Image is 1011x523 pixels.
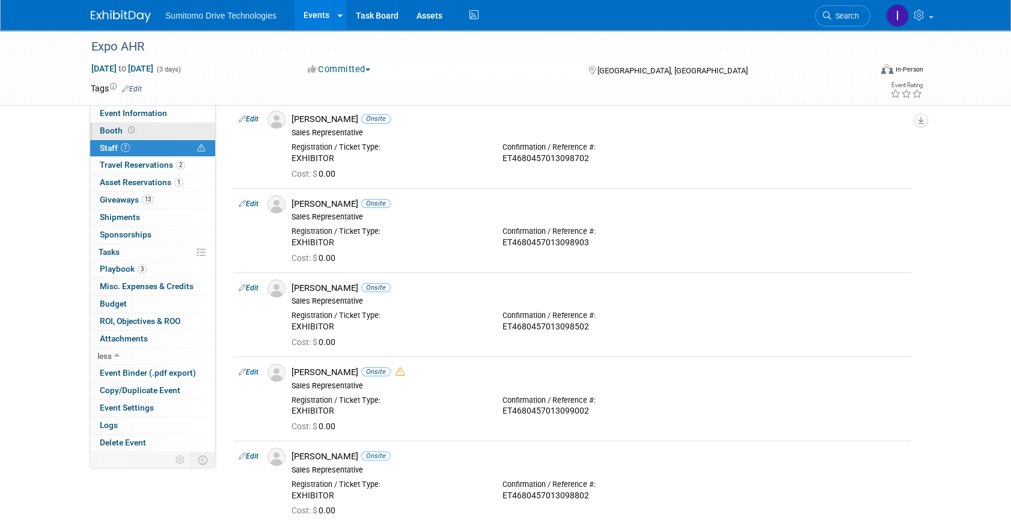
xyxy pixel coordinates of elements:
span: 0.00 [292,253,340,263]
span: Onsite [361,367,391,376]
td: Tags [91,82,142,94]
span: Event Binder (.pdf export) [100,368,196,378]
div: [PERSON_NAME] [292,451,906,462]
img: Associate-Profile-5.png [267,111,286,129]
a: Sponsorships [90,227,215,243]
span: Search [831,11,859,20]
div: [PERSON_NAME] [292,283,906,294]
span: Booth [100,126,137,135]
span: 7 [121,143,130,152]
span: Potential Scheduling Conflict -- at least one attendee is tagged in another overlapping event. [197,143,206,154]
div: ET4680457013098903 [502,237,695,248]
span: [DATE] [DATE] [91,63,154,74]
div: Event Rating [890,82,923,88]
td: Toggle Event Tabs [191,452,216,468]
a: Edit [239,368,258,376]
span: Sumitomo Drive Technologies [165,11,276,20]
span: Shipments [100,212,140,222]
a: Tasks [90,244,215,261]
a: Logs [90,417,215,434]
a: Event Settings [90,400,215,417]
span: Copy/Duplicate Event [100,385,180,395]
a: Misc. Expenses & Credits [90,278,215,295]
span: Onsite [361,283,391,292]
a: ROI, Objectives & ROO [90,313,215,330]
span: 1 [174,178,183,187]
span: 2 [176,161,185,170]
a: Asset Reservations1 [90,174,215,191]
a: Booth [90,123,215,139]
div: Confirmation / Reference #: [502,480,695,489]
span: 0.00 [292,506,340,515]
div: Registration / Ticket Type: [292,142,484,152]
a: Copy/Duplicate Event [90,382,215,399]
div: Confirmation / Reference #: [502,142,695,152]
div: ET4680457013098502 [502,322,695,332]
span: Event Settings [100,403,154,412]
div: [PERSON_NAME] [292,367,906,378]
span: Onsite [361,451,391,460]
div: Registration / Ticket Type: [292,396,484,405]
a: Travel Reservations2 [90,157,215,174]
span: Playbook [100,264,147,274]
span: Travel Reservations [100,160,185,170]
span: Delete Event [100,438,146,447]
div: EXHIBITOR [292,153,484,164]
span: (3 days) [156,66,181,73]
img: Iram Rincón [886,4,909,27]
div: EXHIBITOR [292,322,484,332]
span: Staff [100,143,130,153]
span: Onsite [361,114,391,123]
span: Cost: $ [292,253,319,263]
img: Associate-Profile-5.png [267,195,286,213]
span: ROI, Objectives & ROO [100,316,180,326]
a: Delete Event [90,435,215,451]
div: Expo AHR [87,36,852,58]
div: Sales Representative [292,465,906,475]
span: Asset Reservations [100,177,183,187]
span: to [117,64,128,73]
span: Tasks [99,247,120,257]
div: [PERSON_NAME] [292,114,906,125]
div: Registration / Ticket Type: [292,480,484,489]
button: Committed [304,63,375,76]
span: Giveaways [100,195,154,204]
div: Confirmation / Reference #: [502,396,695,405]
a: Playbook3 [90,261,215,278]
span: Onsite [361,199,391,208]
span: less [97,351,112,361]
a: Edit [122,85,142,93]
div: [PERSON_NAME] [292,198,906,210]
span: 0.00 [292,337,340,347]
span: Logs [100,420,118,430]
span: 0.00 [292,169,340,179]
span: Budget [100,299,127,308]
a: Edit [239,284,258,292]
a: Attachments [90,331,215,347]
a: Shipments [90,209,215,226]
a: Event Binder (.pdf export) [90,365,215,382]
img: Associate-Profile-5.png [267,448,286,466]
div: Confirmation / Reference #: [502,227,695,236]
div: Event Format [799,63,923,81]
a: Staff7 [90,140,215,157]
div: ET4680457013098702 [502,153,695,164]
i: Double-book Warning! [396,367,405,376]
img: ExhibitDay [91,10,151,22]
div: ET4680457013099002 [502,406,695,417]
span: 13 [142,195,154,204]
span: Cost: $ [292,169,319,179]
span: Attachments [100,334,148,343]
a: less [90,348,215,365]
div: ET4680457013098802 [502,491,695,501]
a: Giveaways13 [90,192,215,209]
div: Confirmation / Reference #: [502,311,695,320]
span: Booth not reserved yet [126,126,137,135]
a: Edit [239,452,258,460]
div: Sales Representative [292,381,906,391]
div: In-Person [895,65,923,74]
img: Associate-Profile-5.png [267,364,286,382]
span: [GEOGRAPHIC_DATA], [GEOGRAPHIC_DATA] [597,66,747,75]
td: Personalize Event Tab Strip [170,452,191,468]
span: 0.00 [292,421,340,431]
